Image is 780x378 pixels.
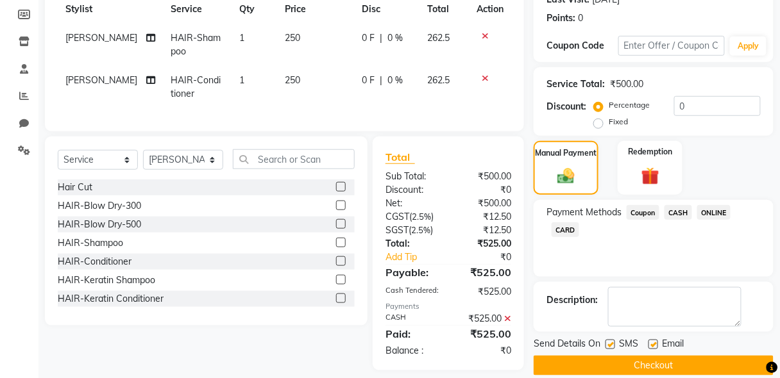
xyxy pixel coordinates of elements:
[427,32,450,44] span: 262.5
[609,99,650,111] label: Percentage
[376,237,448,251] div: Total:
[427,74,450,86] span: 262.5
[285,32,300,44] span: 250
[552,167,580,186] img: _cash.svg
[58,199,141,213] div: HAIR-Blow Dry-300
[609,116,628,127] label: Fixed
[448,210,521,224] div: ₹12.50
[578,12,583,25] div: 0
[534,356,774,375] button: Checkout
[239,74,244,86] span: 1
[448,224,521,237] div: ₹12.50
[362,31,375,45] span: 0 F
[547,78,605,91] div: Service Total:
[547,39,618,53] div: Coupon Code
[376,326,448,341] div: Paid:
[239,32,244,44] span: 1
[627,205,659,220] span: Coupon
[730,37,767,56] button: Apply
[386,224,409,236] span: SGST
[552,222,579,237] span: CARD
[448,183,521,197] div: ₹0
[662,337,684,353] span: Email
[619,337,638,353] span: SMS
[610,78,643,91] div: ₹500.00
[448,197,521,210] div: ₹500.00
[58,218,141,231] div: HAIR-Blow Dry-500
[233,149,355,169] input: Search or Scan
[448,344,521,357] div: ₹0
[362,74,375,87] span: 0 F
[376,312,448,325] div: CASH
[386,151,415,164] span: Total
[171,32,221,57] span: HAIR-Shampoo
[636,165,665,188] img: _gift.svg
[380,74,382,87] span: |
[386,301,511,312] div: Payments
[386,211,409,222] span: CGST
[58,236,123,250] div: HAIR-Shampoo
[58,292,164,306] div: HAIR-Keratin Conditioner
[448,312,521,325] div: ₹525.00
[534,337,600,353] span: Send Details On
[448,237,521,251] div: ₹525.00
[536,147,597,159] label: Manual Payment
[65,74,137,86] span: [PERSON_NAME]
[58,181,92,194] div: Hair Cut
[547,206,622,219] span: Payment Methods
[376,251,461,264] a: Add Tip
[665,205,692,220] span: CASH
[448,285,521,299] div: ₹525.00
[58,255,131,268] div: HAIR-Conditioner
[376,224,448,237] div: ( )
[376,170,448,183] div: Sub Total:
[547,12,575,25] div: Points:
[411,225,430,235] span: 2.5%
[461,251,521,264] div: ₹0
[376,265,448,280] div: Payable:
[171,74,221,99] span: HAIR-Conditioner
[65,32,137,44] span: [PERSON_NAME]
[376,197,448,210] div: Net:
[547,293,598,307] div: Description:
[412,211,431,222] span: 2.5%
[387,31,403,45] span: 0 %
[448,326,521,341] div: ₹525.00
[285,74,300,86] span: 250
[618,36,725,56] input: Enter Offer / Coupon Code
[380,31,382,45] span: |
[376,183,448,197] div: Discount:
[547,100,586,113] div: Discount:
[448,265,521,280] div: ₹525.00
[376,210,448,224] div: ( )
[58,274,155,287] div: HAIR-Keratin Shampoo
[376,285,448,299] div: Cash Tendered:
[387,74,403,87] span: 0 %
[628,146,672,158] label: Redemption
[697,205,731,220] span: ONLINE
[448,170,521,183] div: ₹500.00
[376,344,448,357] div: Balance :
